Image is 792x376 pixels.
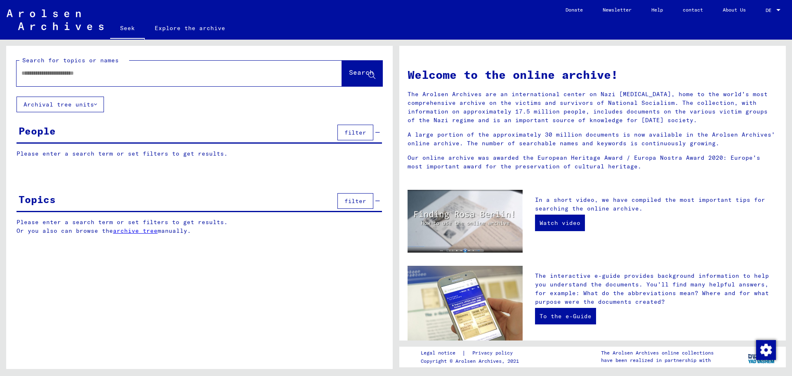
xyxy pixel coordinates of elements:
img: Change consent [756,340,776,360]
font: contact [683,7,703,13]
font: About Us [723,7,746,13]
font: Explore the archive [155,24,225,32]
font: In a short video, we have compiled the most important tips for searching the online archive. [535,196,765,212]
button: Archival tree units [16,97,104,112]
font: Help [651,7,663,13]
a: Legal notice [421,349,462,357]
div: Change consent [756,340,775,359]
font: Topics [19,193,56,206]
font: A large portion of the approximately 30 million documents is now available in the Arolsen Archive... [408,131,775,147]
font: Search [349,68,374,76]
a: Explore the archive [145,18,235,38]
button: filter [337,193,373,209]
font: DE [766,7,771,13]
font: Legal notice [421,350,455,356]
font: manually. [158,227,191,234]
font: Copyright © Arolsen Archives, 2021 [421,358,519,364]
font: The Arolsen Archives are an international center on Nazi [MEDICAL_DATA], home to the world's most... [408,90,768,124]
font: Seek [120,24,135,32]
font: have been realized in partnership with [601,357,711,363]
button: filter [337,125,373,140]
a: archive tree [113,227,158,234]
font: Please enter a search term or set filters to get results. [16,150,228,157]
font: Search for topics or names [22,57,119,64]
a: Watch video [535,215,585,231]
font: Welcome to the online archive! [408,67,618,82]
font: Archival tree units [24,101,94,108]
img: video.jpg [408,190,523,253]
a: Privacy policy [466,349,523,357]
a: To the e-Guide [535,308,596,324]
font: Newsletter [603,7,632,13]
font: The interactive e-guide provides background information to help you understand the documents. You... [535,272,769,305]
font: filter [344,197,366,205]
font: Or you also can browse the [16,227,113,234]
button: Search [342,61,382,86]
font: To the e-Guide [540,312,592,320]
font: Privacy policy [472,350,513,356]
font: Watch video [540,219,580,227]
font: The Arolsen Archives online collections [601,350,714,356]
font: Our online archive was awarded the European Heritage Award / Europa Nostra Award 2020: Europe's m... [408,154,760,170]
font: | [462,349,466,357]
font: Please enter a search term or set filters to get results. [16,218,228,226]
font: People [19,125,56,137]
img: Arolsen_neg.svg [7,9,104,30]
font: filter [344,129,366,136]
img: yv_logo.png [746,346,777,367]
font: Donate [566,7,583,13]
img: eguide.jpg [408,266,523,343]
a: Seek [110,18,145,40]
